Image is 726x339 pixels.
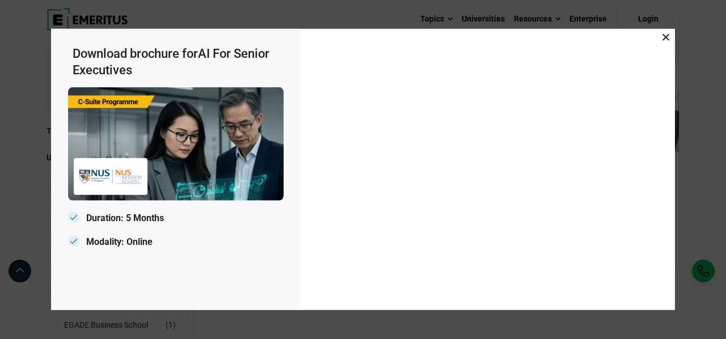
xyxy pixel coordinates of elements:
[73,46,269,77] span: AI For Senior Executives
[306,35,669,301] iframe: Download Brochure
[79,164,142,189] img: Emeritus
[68,87,284,201] img: Emeritus
[73,46,284,78] h3: Download brochure for
[68,233,284,251] p: Modality: Online
[68,210,284,227] p: Duration: 5 Months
